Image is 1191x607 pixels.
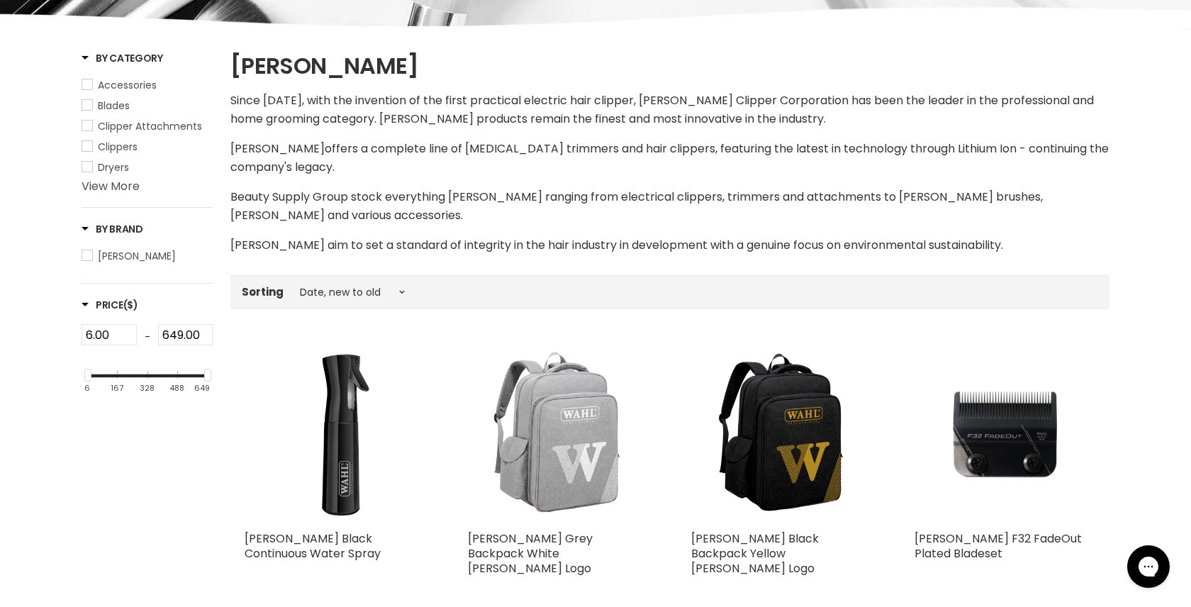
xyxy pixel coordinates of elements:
span: Clippers [98,140,138,154]
img: Wahl Black Continuous Water Spray [245,343,425,524]
div: 488 [169,384,184,393]
input: Min Price [82,324,137,345]
a: View More [82,178,140,194]
a: Clippers [82,139,213,155]
a: [PERSON_NAME] Grey Backpack White [PERSON_NAME] Logo [468,530,593,577]
a: Blades [82,98,213,113]
input: Max Price [158,324,213,345]
label: Sorting [242,286,284,298]
a: Dryers [82,160,213,175]
h3: By Category [82,51,163,65]
div: 6 [84,384,90,393]
img: Wahl F32 FadeOut Plated Bladeset [915,343,1095,524]
h1: [PERSON_NAME] [230,51,1109,81]
p: Since [DATE], with the invention of the first practical electric hair clipper, [PERSON_NAME] Clip... [230,91,1109,128]
div: - [137,324,158,350]
a: Accessories [82,77,213,93]
div: 328 [140,384,155,393]
span: Blades [98,99,130,113]
iframe: Gorgias live chat messenger [1120,540,1177,593]
img: Wahl Black Backpack Yellow Wahl Logo [691,343,872,524]
a: [PERSON_NAME] Black Backpack Yellow [PERSON_NAME] Logo [691,530,819,577]
span: offers a complete line of [MEDICAL_DATA] trimmers and hair clippers, featuring the latest in tech... [230,140,1109,175]
p: [PERSON_NAME] [230,140,1109,177]
img: Wahl Grey Backpack White Wahl Logo [468,343,649,524]
div: 167 [111,384,123,393]
div: 649 [194,384,210,393]
p: [PERSON_NAME] aim to set a standard of integrity in the hair industry in development with a genui... [230,236,1109,255]
span: Dryers [98,160,129,174]
a: Clipper Attachments [82,118,213,134]
span: Price [82,298,138,312]
h3: Price($) [82,298,138,312]
span: [PERSON_NAME] [98,249,176,263]
a: [PERSON_NAME] F32 FadeOut Plated Bladeset [915,530,1082,562]
span: Accessories [98,78,157,92]
span: Clipper Attachments [98,119,202,133]
span: ($) [123,298,138,312]
p: Beauty Supply Group stock everything [PERSON_NAME] ranging from electrical clippers, trimmers and... [230,188,1109,225]
a: Wahl [82,248,213,264]
h3: By Brand [82,222,143,236]
a: [PERSON_NAME] Black Continuous Water Spray [245,530,381,562]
